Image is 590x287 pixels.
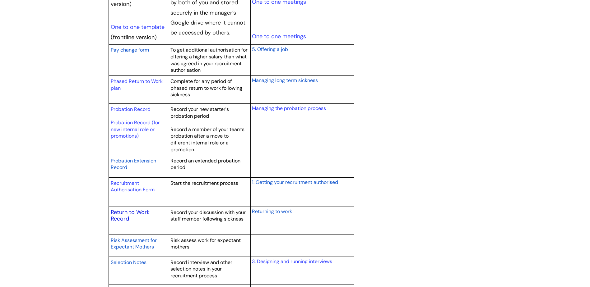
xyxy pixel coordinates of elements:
[111,23,165,31] a: One to one template
[111,236,157,251] a: Risk Assessment for Expectant Mothers
[111,46,149,53] a: Pay change form
[252,77,318,84] span: Managing long term sickness
[111,180,155,193] a: Recruitment Authorisation Form
[170,106,229,119] span: Record your new starter's probation period
[111,47,149,53] span: Pay change form
[252,45,288,53] a: 5. Offering a job
[252,46,288,52] span: 5. Offering a job
[252,207,292,215] a: Returning to work
[111,208,150,223] a: Return to Work Record
[170,157,240,171] span: Record an extended probation period
[252,76,318,84] a: Managing long term sickness
[252,258,332,265] a: 3. Designing and running interviews
[170,180,238,186] span: Start the recruitment process
[252,179,338,185] span: 1. Getting your recruitment authorised
[170,126,244,153] span: Record a member of your team’s probation after a move to different internal role or a promotion.
[111,157,156,171] a: Probation Extension Record
[252,33,306,40] a: One to one meetings
[170,47,248,73] span: To get additional authorisation for offering a higher salary than what was agreed in your recruit...
[111,78,163,91] a: Phased Return to Work plan
[111,106,151,112] a: Probation Record
[109,20,168,44] td: (frontline version)
[111,258,146,266] a: Selection Notes
[111,157,156,171] span: Probation Extension Record
[170,78,242,98] span: Complete for any period of phased return to work following sickness
[252,178,338,186] a: 1. Getting your recruitment authorised
[170,259,232,279] span: Record interview and other selection notes in your recruitment process
[252,105,326,112] a: Managing the probation process
[170,209,246,222] span: Record your discussion with your staff member following sickness
[170,237,241,250] span: Risk assess work for expectant mothers
[111,119,160,139] a: Probation Record (for new internal role or promotions)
